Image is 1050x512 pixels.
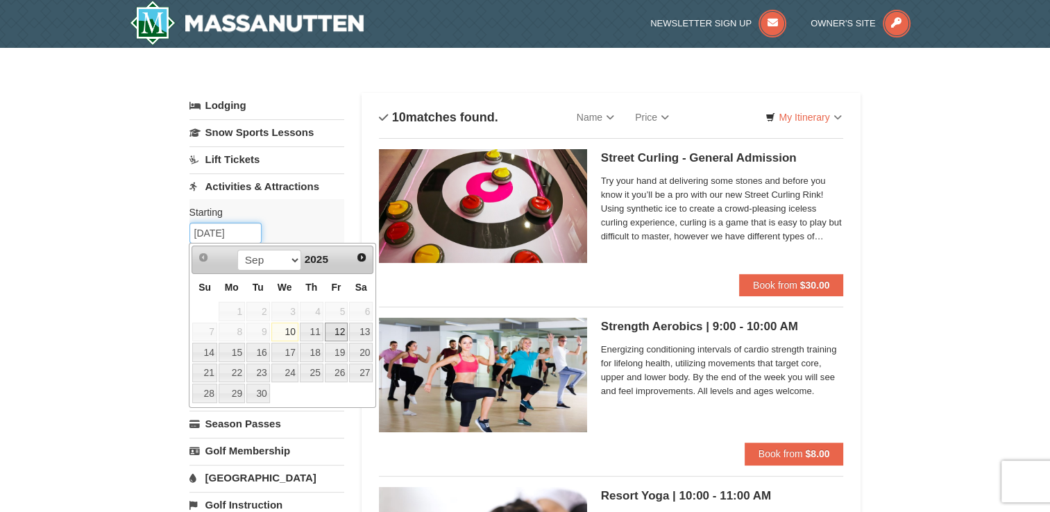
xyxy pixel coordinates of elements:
[219,323,245,342] span: 8
[601,489,844,503] h5: Resort Yoga | 10:00 - 11:00 AM
[800,280,830,291] strong: $30.00
[271,302,298,321] span: 3
[805,448,829,459] strong: $8.00
[246,364,270,383] a: 23
[756,107,850,128] a: My Itinerary
[271,343,298,362] a: 17
[253,282,264,293] span: Tuesday
[189,173,344,199] a: Activities & Attractions
[650,18,752,28] span: Newsletter Sign Up
[192,323,217,342] span: 7
[739,274,844,296] button: Book from $30.00
[225,282,239,293] span: Monday
[189,438,344,463] a: Golf Membership
[325,343,348,362] a: 19
[192,343,217,362] a: 14
[625,103,679,131] a: Price
[811,18,876,28] span: Owner's Site
[189,205,334,219] label: Starting
[189,119,344,145] a: Snow Sports Lessons
[300,364,323,383] a: 25
[349,343,373,362] a: 20
[392,110,406,124] span: 10
[349,364,373,383] a: 27
[759,448,803,459] span: Book from
[189,93,344,118] a: Lodging
[601,174,844,244] span: Try your hand at delivering some stones and before you know it you’ll be a pro with our new Stree...
[305,282,317,293] span: Thursday
[271,323,298,342] a: 10
[325,302,348,321] span: 5
[331,282,341,293] span: Friday
[246,302,270,321] span: 2
[325,364,348,383] a: 26
[192,384,217,403] a: 28
[353,248,372,267] a: Next
[219,384,245,403] a: 29
[355,282,367,293] span: Saturday
[566,103,625,131] a: Name
[246,384,270,403] a: 30
[379,318,587,432] img: 6619873-743-43c5cba0.jpeg
[601,343,844,398] span: Energizing conditioning intervals of cardio strength training for lifelong health, utilizing move...
[300,343,323,362] a: 18
[194,248,213,267] a: Prev
[189,411,344,436] a: Season Passes
[601,320,844,334] h5: Strength Aerobics | 9:00 - 10:00 AM
[130,1,364,45] img: Massanutten Resort Logo
[325,323,348,342] a: 12
[379,110,498,124] h4: matches found.
[278,282,292,293] span: Wednesday
[219,343,245,362] a: 15
[219,302,245,321] span: 1
[246,343,270,362] a: 16
[601,151,844,165] h5: Street Curling - General Admission
[192,364,217,383] a: 21
[189,465,344,490] a: [GEOGRAPHIC_DATA]
[305,253,328,265] span: 2025
[349,302,373,321] span: 6
[811,18,911,28] a: Owner's Site
[745,443,844,465] button: Book from $8.00
[300,302,323,321] span: 4
[198,282,211,293] span: Sunday
[349,323,373,342] a: 13
[219,364,245,383] a: 22
[189,146,344,172] a: Lift Tickets
[198,252,209,263] span: Prev
[356,252,367,263] span: Next
[650,18,786,28] a: Newsletter Sign Up
[300,323,323,342] a: 11
[246,323,270,342] span: 9
[130,1,364,45] a: Massanutten Resort
[271,364,298,383] a: 24
[753,280,797,291] span: Book from
[379,149,587,263] img: 15390471-88-44377514.jpg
